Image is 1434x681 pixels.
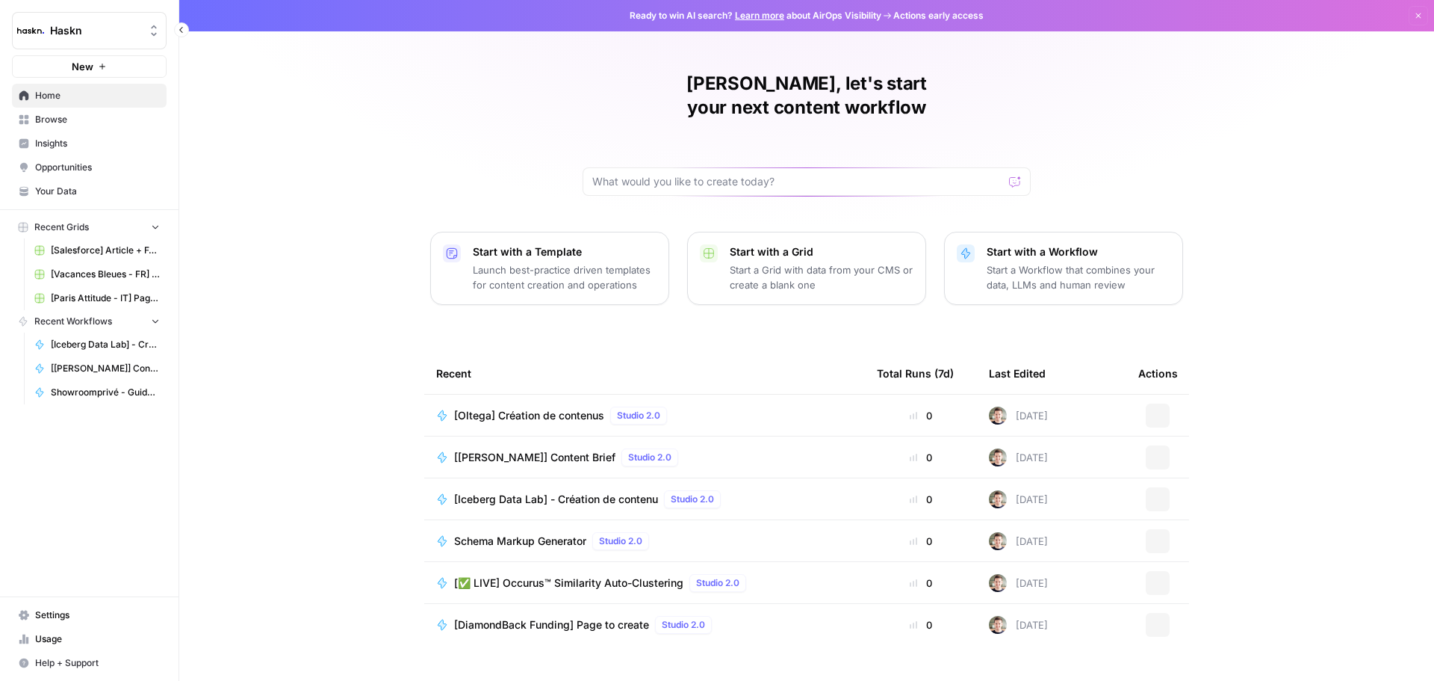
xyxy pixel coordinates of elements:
a: Insights [12,132,167,155]
a: [Iceberg Data Lab] - Création de contenu [28,333,167,357]
a: Schema Markup GeneratorStudio 2.0 [436,532,853,550]
img: 5szy29vhbbb2jvrzb4fwf88ktdwm [989,616,1007,634]
span: [Iceberg Data Lab] - Création de contenu [454,492,658,507]
h1: [PERSON_NAME], let's start your next content workflow [583,72,1031,120]
div: [DATE] [989,490,1048,508]
p: Start with a Template [473,244,657,259]
a: [Vacances Bleues - FR] Pages refonte sites hôtels - [GEOGRAPHIC_DATA] Grid [28,262,167,286]
button: Workspace: Haskn [12,12,167,49]
div: [DATE] [989,407,1048,425]
span: Ready to win AI search? about AirOps Visibility [630,9,881,22]
div: 0 [877,576,965,591]
a: [Salesforce] Article + FAQ + Posts RS / Opti [28,238,167,262]
span: Studio 2.0 [671,493,714,506]
button: Start with a WorkflowStart a Workflow that combines your data, LLMs and human review [944,232,1183,305]
div: 0 [877,492,965,507]
span: Recent Grids [34,221,89,234]
span: Settings [35,608,160,622]
a: Browse [12,108,167,132]
span: [Iceberg Data Lab] - Création de contenu [51,338,160,351]
img: 5szy29vhbbb2jvrzb4fwf88ktdwm [989,532,1007,550]
span: Browse [35,113,160,126]
span: Studio 2.0 [617,409,660,422]
img: 5szy29vhbbb2jvrzb4fwf88ktdwm [989,574,1007,592]
a: Home [12,84,167,108]
div: 0 [877,450,965,465]
img: 5szy29vhbbb2jvrzb4fwf88ktdwm [989,490,1007,508]
p: Launch best-practice driven templates for content creation and operations [473,262,657,292]
button: New [12,55,167,78]
span: Studio 2.0 [662,618,705,632]
p: Start with a Grid [730,244,913,259]
span: Your Data [35,185,160,198]
a: Learn more [735,10,784,21]
div: 0 [877,534,965,549]
a: [Iceberg Data Lab] - Création de contenuStudio 2.0 [436,490,853,508]
div: [DATE] [989,616,1048,634]
a: [DiamondBack Funding] Page to createStudio 2.0 [436,616,853,634]
span: [[PERSON_NAME]] Content Brief [51,362,160,375]
button: Recent Workflows [12,310,167,333]
span: [Salesforce] Article + FAQ + Posts RS / Opti [51,244,160,257]
div: Total Runs (7d) [877,353,954,394]
span: [Paris Attitude - IT] Pages locales [51,292,160,305]
a: [[PERSON_NAME]] Content Brief [28,357,167,380]
div: 0 [877,408,965,423]
span: New [72,59,93,74]
a: [Oltega] Création de contenusStudio 2.0 [436,407,853,425]
span: Studio 2.0 [599,534,642,548]
span: Schema Markup Generator [454,534,586,549]
a: Settings [12,603,167,627]
button: Start with a TemplateLaunch best-practice driven templates for content creation and operations [430,232,669,305]
a: Your Data [12,179,167,203]
span: Usage [35,632,160,646]
p: Start a Workflow that combines your data, LLMs and human review [987,262,1170,292]
img: 5szy29vhbbb2jvrzb4fwf88ktdwm [989,449,1007,466]
a: Showroomprivé - Guide d'achat de 800 mots [28,380,167,404]
a: [Paris Attitude - IT] Pages locales [28,286,167,310]
span: [Vacances Bleues - FR] Pages refonte sites hôtels - [GEOGRAPHIC_DATA] Grid [51,268,160,281]
p: Start with a Workflow [987,244,1170,259]
span: Actions early access [893,9,984,22]
button: Start with a GridStart a Grid with data from your CMS or create a blank one [687,232,926,305]
span: Haskn [50,23,140,38]
div: Recent [436,353,853,394]
p: Start a Grid with data from your CMS or create a blank one [730,262,913,292]
span: Studio 2.0 [696,576,739,590]
img: Haskn Logo [17,17,44,44]
span: [Oltega] Création de contenus [454,408,604,423]
span: [DiamondBack Funding] Page to create [454,617,649,632]
a: [[PERSON_NAME]] Content BriefStudio 2.0 [436,449,853,466]
div: Last Edited [989,353,1046,394]
span: Recent Workflows [34,315,112,328]
span: Studio 2.0 [628,451,671,464]
a: [✅ LIVE] Occurus™ Similarity Auto-ClusteringStudio 2.0 [436,574,853,592]
button: Help + Support [12,651,167,675]
div: [DATE] [989,449,1048,466]
button: Recent Grids [12,216,167,238]
div: Actions [1138,353,1178,394]
a: Usage [12,627,167,651]
span: [✅ LIVE] Occurus™ Similarity Auto-Clustering [454,576,683,591]
span: [[PERSON_NAME]] Content Brief [454,450,615,465]
div: [DATE] [989,532,1048,550]
span: Opportunities [35,161,160,174]
input: What would you like to create today? [592,174,1003,189]
span: Help + Support [35,656,160,670]
div: 0 [877,617,965,632]
a: Opportunities [12,155,167,179]
span: Insights [35,137,160,150]
span: Home [35,89,160,102]
div: [DATE] [989,574,1048,592]
img: 5szy29vhbbb2jvrzb4fwf88ktdwm [989,407,1007,425]
span: Showroomprivé - Guide d'achat de 800 mots [51,386,160,399]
